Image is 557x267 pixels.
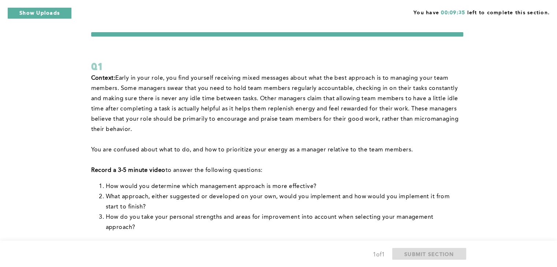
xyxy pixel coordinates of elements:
span: You are confused about what to do, and how to prioritize your energy as a manager relative to the... [91,147,413,153]
span: How would you determine which management approach is more effective? [106,184,317,189]
div: Q1 [91,60,463,73]
span: You have left to complete this section. [413,7,550,16]
span: How do you take your personal strengths and areas for improvement into account when selecting you... [106,214,435,230]
span: Early in your role, you find yourself receiving mixed messages about what the best approach is to... [91,75,460,132]
div: 1 of 1 [373,250,385,260]
span: SUBMIT SECTION [404,251,454,257]
span: 00:09:35 [441,10,465,15]
p: to answer the following questions: [91,165,463,176]
strong: Record a 3-5 minute video [91,168,166,173]
strong: Context: [91,75,116,81]
button: Show Uploads [7,7,72,19]
span: What approach, either suggested or developed on your own, would you implement and how would you i... [106,194,452,210]
button: SUBMIT SECTION [392,248,466,260]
